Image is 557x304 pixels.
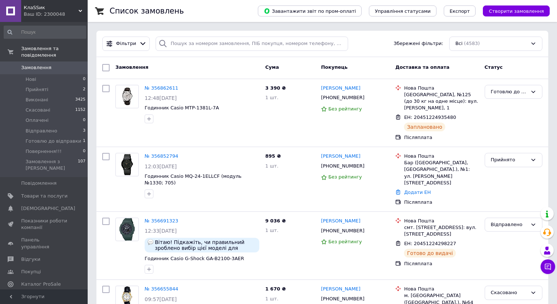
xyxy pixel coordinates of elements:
span: Прийняті [26,86,48,93]
span: Повернення!!! [26,148,62,155]
div: Нова Пошта [404,286,478,292]
div: смт. [STREET_ADDRESS]: вул. [STREET_ADDRESS] [404,224,478,237]
button: Завантажити звіт по пром-оплаті [258,5,362,16]
div: Нова Пошта [404,153,478,159]
span: 3 [83,128,85,134]
span: 1152 [75,107,85,113]
div: [GEOGRAPHIC_DATA], №125 (до 30 кг на одне місце): вул. [PERSON_NAME], 1 [404,91,478,112]
span: 1 670 ₴ [265,286,286,292]
span: 1 шт. [265,296,278,301]
span: 895 ₴ [265,153,281,159]
span: ЕН: 20451224298227 [404,241,456,246]
span: Збережені фільтри: [394,40,443,47]
div: Скасовано [491,289,527,297]
span: Cума [265,64,279,70]
span: Замовлення та повідомлення [21,45,88,59]
span: Замовлення [21,64,51,71]
span: КлаSSик [24,4,79,11]
span: Створити замовлення [489,8,544,14]
div: Прийнято [491,156,527,164]
button: Експорт [444,5,476,16]
span: 09:57[DATE] [145,296,177,302]
div: Готовлю до відправки [491,88,527,96]
span: 0 [83,76,85,83]
span: Нові [26,76,36,83]
button: Управління статусами [369,5,436,16]
div: Відправлено [491,221,527,229]
span: [DEMOGRAPHIC_DATA] [21,205,75,212]
a: [PERSON_NAME] [321,85,360,92]
span: Фільтри [116,40,136,47]
span: [PHONE_NUMBER] [321,163,365,169]
span: 1 шт. [265,95,278,100]
span: 1 шт. [265,163,278,169]
span: Оплачені [26,117,49,124]
span: 107 [78,158,85,172]
span: Управління статусами [375,8,431,14]
input: Пошук [4,26,86,39]
div: Готово до видачі [404,249,456,258]
span: 12:33[DATE] [145,228,177,234]
span: Без рейтингу [328,106,362,112]
a: [PERSON_NAME] [321,218,360,225]
span: 3425 [75,97,85,103]
div: Заплановано [404,123,445,131]
a: Годинник Casio MTP-1381L-7A [145,105,219,110]
span: Без рейтингу [328,239,362,244]
span: Показники роботи компанії [21,218,68,231]
span: 9 036 ₴ [265,218,286,224]
span: Покупці [21,269,41,275]
button: Створити замовлення [483,5,550,16]
a: Фото товару [115,218,139,241]
span: Вітаю! Підкажіть, чи правильний зроблено вибір цієї моделі для військового, що у складних умовах?... [155,239,256,251]
a: Додати ЕН [404,189,431,195]
span: 12:03[DATE] [145,164,177,169]
span: [PHONE_NUMBER] [321,95,365,100]
a: Фото товару [115,153,139,176]
a: Годинник Casio MQ-24-1ELLCF (модуль №1330; 705) [145,173,241,186]
span: 12:48[DATE] [145,95,177,101]
span: (4583) [464,41,480,46]
div: Нова Пошта [404,218,478,224]
div: Післяплата [404,199,478,206]
span: 0 [83,148,85,155]
span: ЕН: 20451224935480 [404,115,456,120]
span: Замовлення з [PERSON_NAME] [26,158,78,172]
span: 1 [83,138,85,145]
a: [PERSON_NAME] [321,286,360,293]
a: Створити замовлення [476,8,550,14]
span: Відгуки [21,256,40,263]
img: :speech_balloon: [148,239,153,245]
div: Ваш ID: 2300048 [24,11,88,18]
span: 0 [83,117,85,124]
span: [PHONE_NUMBER] [321,228,365,233]
span: Замовлення [115,64,148,70]
span: 1 шт. [265,228,278,233]
a: № 356655844 [145,286,178,292]
span: Всі [455,40,463,47]
button: Чат з покупцем [541,259,555,274]
a: № 356691323 [145,218,178,224]
span: Експорт [450,8,470,14]
span: Без рейтингу [328,174,362,180]
div: Бар ([GEOGRAPHIC_DATA], [GEOGRAPHIC_DATA].), №1: ул. [PERSON_NAME][STREET_ADDRESS] [404,159,478,186]
span: Товари та послуги [21,193,68,199]
span: Повідомлення [21,180,57,187]
span: Панель управління [21,237,68,250]
span: 2 [83,86,85,93]
img: Фото товару [118,153,136,176]
div: Нова Пошта [404,85,478,91]
a: № 356862611 [145,85,178,91]
span: Виконані [26,97,48,103]
div: Післяплата [404,260,478,267]
a: [PERSON_NAME] [321,153,360,160]
input: Пошук за номером замовлення, ПІБ покупця, номером телефону, Email, номером накладної [156,37,348,51]
img: Фото товару [119,218,134,241]
span: 3 390 ₴ [265,85,286,91]
span: Покупець [321,64,348,70]
div: Післяплата [404,134,478,141]
a: Годинник Casio G-Shock GA-B2100-3AER [145,256,244,261]
span: [PHONE_NUMBER] [321,296,365,301]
